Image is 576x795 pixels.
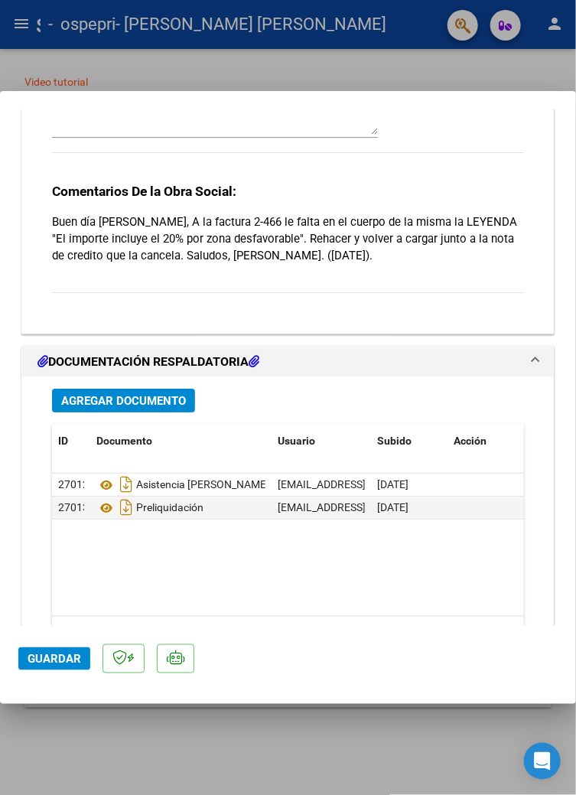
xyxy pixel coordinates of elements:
[52,617,524,655] div: 2 total
[58,478,89,490] span: 27012
[377,478,408,490] span: [DATE]
[454,435,487,447] span: Acción
[52,213,524,264] p: Buen día [PERSON_NAME], A la factura 2-466 le falta en el cuerpo de la misma la LEYENDA "El impor...
[22,377,554,715] div: DOCUMENTACIÓN RESPALDATORIA
[447,425,524,458] datatable-header-cell: Acción
[22,46,554,334] div: COMENTARIOS
[377,501,408,513] span: [DATE]
[278,501,537,513] span: [EMAIL_ADDRESS][DOMAIN_NAME] - [PERSON_NAME]
[272,425,371,458] datatable-header-cell: Usuario
[278,435,315,447] span: Usuario
[524,743,561,780] div: Open Intercom Messenger
[22,347,554,377] mat-expansion-panel-header: DOCUMENTACIÓN RESPALDATORIA
[371,425,447,458] datatable-header-cell: Subido
[52,389,195,412] button: Agregar Documento
[116,472,136,497] i: Descargar documento
[28,652,81,666] span: Guardar
[37,353,259,371] h1: DOCUMENTACIÓN RESPALDATORIA
[377,435,412,447] span: Subido
[52,425,90,458] datatable-header-cell: ID
[58,435,68,447] span: ID
[278,478,537,490] span: [EMAIL_ADDRESS][DOMAIN_NAME] - [PERSON_NAME]
[18,647,90,670] button: Guardar
[61,394,186,408] span: Agregar Documento
[96,435,152,447] span: Documento
[116,495,136,520] i: Descargar documento
[58,501,89,513] span: 27013
[96,479,269,491] span: Asistencia [PERSON_NAME]
[90,425,272,458] datatable-header-cell: Documento
[52,184,236,199] strong: Comentarios De la Obra Social:
[96,502,203,514] span: Preliquidación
